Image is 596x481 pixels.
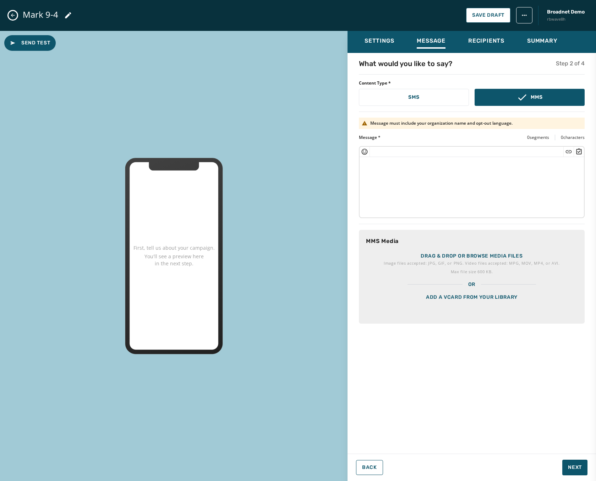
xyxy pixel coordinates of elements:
[565,148,572,155] button: Insert Short Link
[384,260,560,267] p: Image files accepted: JPG, GIF, or PNG. Video files accepted: MPG, MOV, MP4, or AVI.
[472,12,504,18] span: Save Draft
[468,37,504,44] span: Recipients
[365,37,394,44] span: Settings
[359,135,381,140] label: Message *
[359,288,585,324] div: Add a vCard from your library
[144,253,204,260] p: You'll see a preview here
[133,244,215,252] p: First, tell us about your campaign.
[516,7,532,23] button: broadcast action menu
[547,9,585,16] span: Broadnet Demo
[421,253,523,260] p: Drag & drop or browse media files
[568,464,582,471] span: Next
[361,148,368,155] button: Insert Emoji
[561,135,585,140] span: 0 characters
[10,39,50,47] span: Send Test
[408,94,419,101] p: SMS
[155,260,193,267] p: in the next step.
[359,281,585,288] div: OR
[417,37,445,44] span: Message
[527,37,558,44] span: Summary
[370,120,513,126] p: Message must include your organization name and opt-out language.
[359,80,585,86] span: Content Type *
[531,94,542,101] p: MMS
[575,148,583,155] button: Insert Survey
[359,59,452,69] h4: What would you like to say?
[362,465,377,470] span: Back
[547,16,585,22] span: rbwave8h
[556,59,585,68] h5: Step 2 of 4
[527,135,549,140] span: 0 segments
[366,237,399,245] p: MMS Media
[23,9,58,20] span: Mark 9-4
[384,268,560,275] p: Max file size 600 KB.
